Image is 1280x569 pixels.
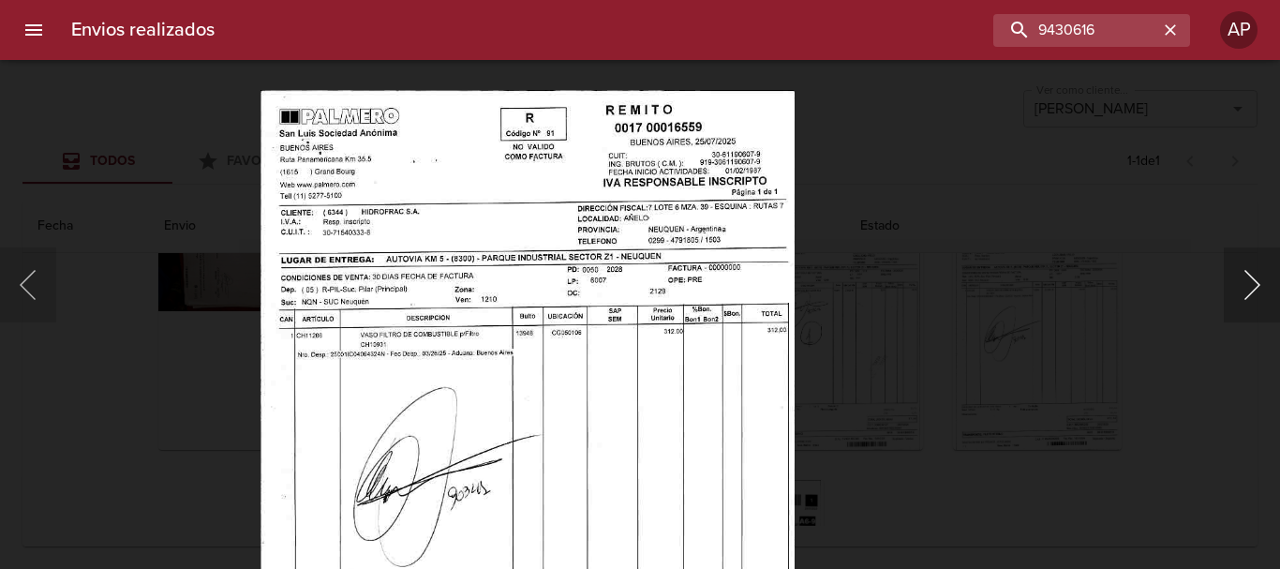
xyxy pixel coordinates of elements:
[1220,11,1258,49] div: AP
[993,14,1158,47] input: buscar
[71,15,215,45] h6: Envios realizados
[1220,11,1258,49] div: Abrir información de usuario
[1224,247,1280,322] button: Siguiente
[11,7,56,52] button: menu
